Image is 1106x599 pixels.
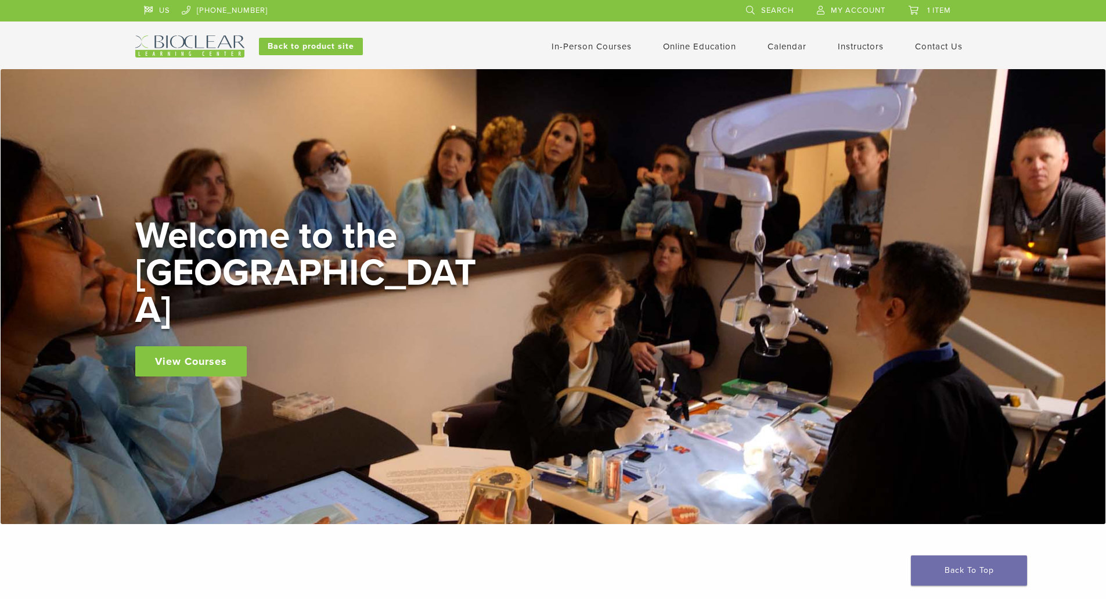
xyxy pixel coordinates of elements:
[911,555,1027,586] a: Back To Top
[135,346,247,376] a: View Courses
[552,41,632,52] a: In-Person Courses
[259,38,363,55] a: Back to product site
[761,6,794,15] span: Search
[915,41,963,52] a: Contact Us
[135,217,484,329] h2: Welcome to the [GEOGRAPHIC_DATA]
[663,41,736,52] a: Online Education
[768,41,806,52] a: Calendar
[838,41,884,52] a: Instructors
[927,6,951,15] span: 1 item
[831,6,885,15] span: My Account
[135,35,244,58] img: Bioclear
